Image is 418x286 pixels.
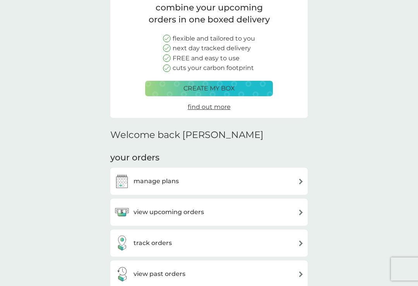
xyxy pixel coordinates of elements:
a: find out more [188,102,231,112]
span: find out more [188,103,231,111]
h3: track orders [134,238,172,248]
button: create my box [145,81,273,96]
h3: manage plans [134,176,179,186]
p: create my box [183,83,235,94]
h3: your orders [110,152,159,164]
h2: Welcome back [PERSON_NAME] [110,129,264,141]
img: arrow right [298,240,304,246]
h3: view past orders [134,269,185,279]
img: arrow right [298,271,304,277]
img: arrow right [298,209,304,215]
h3: view upcoming orders [134,207,204,217]
p: next day tracked delivery [173,43,251,53]
p: combine your upcoming orders in one boxed delivery [145,2,273,26]
img: arrow right [298,179,304,184]
p: FREE and easy to use [173,53,240,63]
p: flexible and tailored to you [173,34,255,44]
p: cuts your carbon footprint [173,63,254,73]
